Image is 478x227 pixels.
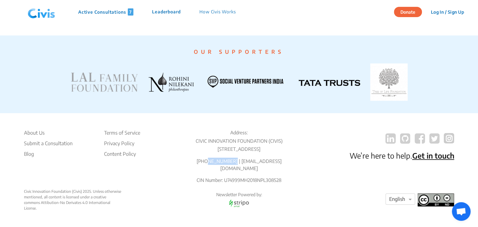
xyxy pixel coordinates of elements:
[181,137,297,145] p: CIVIC INNOVATION FOUNDATION (CIVIS)
[24,189,122,211] div: Civic Innovation Foundation (Civis) 2025. Unless otherwise mentioned, all content is licensed und...
[418,193,454,206] img: footer logo
[24,140,73,147] li: Submit a Consultation
[394,8,427,15] a: Donate
[78,8,133,16] p: Active Consultations
[181,177,297,184] p: CIN Number: U74999MH2018NPL308528
[24,129,73,137] li: About Us
[204,72,289,92] img: SVP INDIA
[370,63,408,101] img: TATA TRUSTS
[70,72,138,92] img: LAL FAMILY FOUNDATION
[199,8,236,16] p: How Civis Works
[104,140,140,147] li: Privacy Policy
[452,202,471,221] div: Open chat
[181,158,297,172] p: [PHONE_NUMBER] | [EMAIL_ADDRESS][DOMAIN_NAME]
[24,150,73,158] a: Blog
[299,80,360,86] img: TATA TRUSTS
[25,3,58,21] img: navlogo.png
[226,198,252,209] img: stripo email logo
[181,192,297,198] p: Newsletter Powered by:
[412,151,454,160] a: Get in touch
[181,146,297,153] p: [STREET_ADDRESS]
[128,8,133,16] span: 7
[394,7,422,17] button: Donate
[427,7,468,17] button: Log In / Sign Up
[349,150,454,161] p: We’re here to help.
[104,150,140,158] li: Content Policy
[152,8,181,16] p: Leaderboard
[148,72,194,92] img: ROHINI NILEKANI PHILANTHROPIES
[181,129,297,136] p: Address:
[104,129,140,137] li: Terms of Service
